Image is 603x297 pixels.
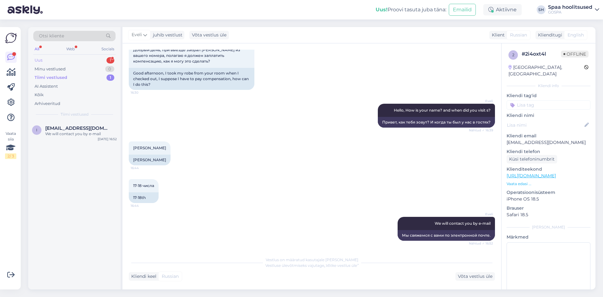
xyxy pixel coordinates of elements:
[512,52,514,57] span: 2
[489,32,505,38] div: Klient
[507,139,590,146] p: [EMAIL_ADDRESS][DOMAIN_NAME]
[132,31,142,38] span: Eveli
[435,221,491,226] span: We will contact you by e-mail
[507,173,556,179] a: [URL][DOMAIN_NAME]
[470,99,493,103] span: Eveli
[508,64,584,77] div: [GEOGRAPHIC_DATA], [GEOGRAPHIC_DATA]
[5,32,17,44] img: Askly Logo
[394,108,491,113] span: Hello, How is your name? and when did you visit s?
[507,148,590,155] p: Kliendi telefon
[33,45,41,53] div: All
[129,192,159,203] div: 17-18th
[5,131,16,159] div: Vaata siia
[189,31,229,39] div: Võta vestlus üle
[129,68,254,90] div: Good afternoon, I took my robe from your room when I checked out, I suppose I have to pay compens...
[61,112,89,117] span: Tiimi vestlused
[507,83,590,89] div: Kliendi info
[39,33,64,39] span: Otsi kliente
[129,273,156,280] div: Kliendi keel
[548,5,599,15] a: Spaa hoolitsusedGOSPA
[100,45,116,53] div: Socials
[455,272,495,281] div: Võta vestlus üle
[561,51,589,58] span: Offline
[507,189,590,196] p: Operatsioonisüsteem
[98,137,117,141] div: [DATE] 16:52
[131,166,154,170] span: 16:44
[45,131,117,137] div: We will contact you by e-mail
[162,273,179,280] span: Russian
[265,263,359,268] span: Vestluse ülevõtmiseks vajutage
[568,32,584,38] span: English
[131,90,154,95] span: 16:30
[469,128,493,133] span: Nähtud ✓ 16:39
[507,100,590,110] input: Lisa tag
[35,92,44,98] div: Kõik
[5,153,16,159] div: 2 / 3
[376,7,388,13] b: Uus!
[266,257,358,262] span: Vestlus on määratud kasutajale [PERSON_NAME]
[376,6,446,14] div: Proovi tasuta juba täna:
[150,32,182,38] div: juhib vestlust
[133,183,154,188] span: 17-18 числа
[449,4,476,16] button: Emailid
[378,117,495,128] div: Привет, как тебя зовут? И когда ты был у нас в гостях?
[510,32,527,38] span: Russian
[522,50,561,58] div: # 2i4oxt4l
[537,5,546,14] div: SH
[35,57,42,63] div: Uus
[507,234,590,240] p: Märkmed
[548,5,592,10] div: Spaa hoolitsused
[106,57,114,63] div: 1
[35,83,58,90] div: AI Assistent
[469,241,493,246] span: Nähtud ✓ 16:52
[507,212,590,218] p: Safari 18.5
[65,45,76,53] div: Web
[36,128,37,132] span: i
[507,122,583,129] input: Lisa nimi
[507,196,590,202] p: iPhone OS 18.5
[45,125,111,131] span: iljabaikovs278@gmail.com
[507,133,590,139] p: Kliendi email
[507,166,590,173] p: Klienditeekond
[507,205,590,212] p: Brauser
[507,92,590,99] p: Kliendi tag'id
[507,112,590,119] p: Kliendi nimi
[131,203,154,208] span: 16:44
[35,66,66,72] div: Minu vestlused
[35,101,60,107] div: Arhiveeritud
[507,181,590,187] p: Vaata edasi ...
[398,230,495,241] div: Мы свяжемся с вами по электронной почте.
[507,155,557,163] div: Küsi telefoninumbrit
[105,66,114,72] div: 0
[129,155,171,165] div: [PERSON_NAME]
[507,224,590,230] div: [PERSON_NAME]
[133,146,166,150] span: [PERSON_NAME]
[483,4,522,15] div: Aktiivne
[324,263,359,268] i: „Võtke vestlus üle”
[133,47,241,63] span: Добрый день, при выезде забрал [PERSON_NAME] из вашего номера, полагаю я должен заплатить компенс...
[106,74,114,81] div: 1
[535,32,562,38] div: Klienditugi
[35,74,67,81] div: Tiimi vestlused
[548,10,592,15] div: GOSPA
[470,212,493,217] span: Eveli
